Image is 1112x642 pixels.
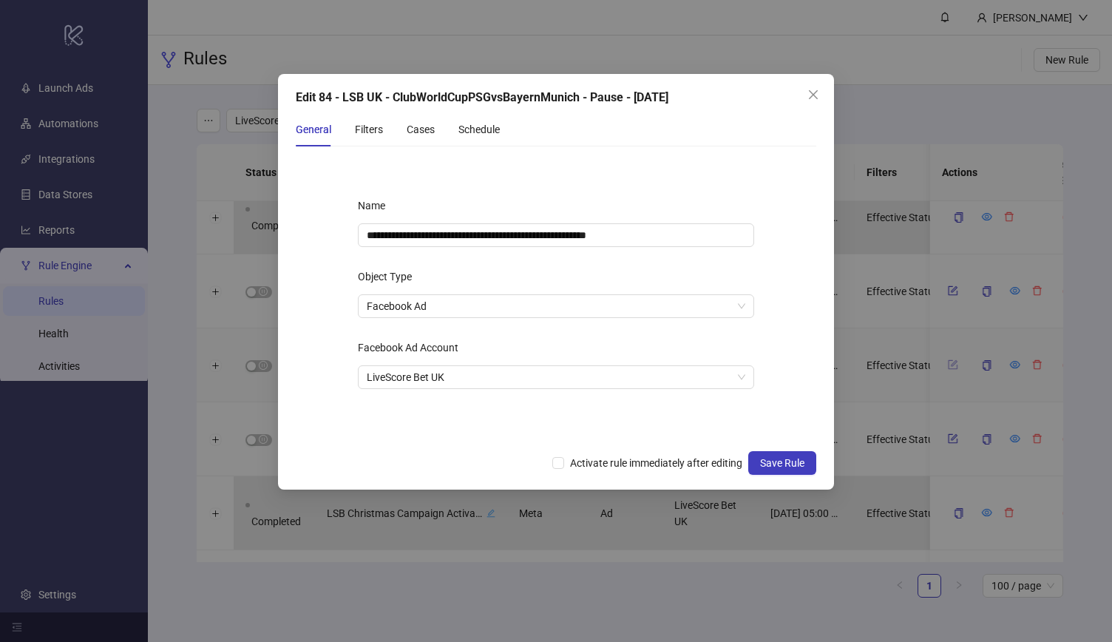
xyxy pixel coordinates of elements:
[748,451,816,475] button: Save Rule
[296,89,816,107] div: Edit 84 - LSB UK - ClubWorldCupPSGvsBayernMunich - Pause - [DATE]
[407,121,435,138] div: Cases
[367,366,745,388] span: LiveScore Bet UK
[760,457,804,469] span: Save Rule
[564,455,748,471] span: Activate rule immediately after editing
[458,121,500,138] div: Schedule
[807,89,819,101] span: close
[801,83,825,107] button: Close
[367,295,745,317] span: Facebook Ad
[296,121,331,138] div: General
[358,265,421,288] label: Object Type
[358,194,395,217] label: Name
[355,121,383,138] div: Filters
[358,223,754,247] input: Name
[358,336,468,359] label: Facebook Ad Account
